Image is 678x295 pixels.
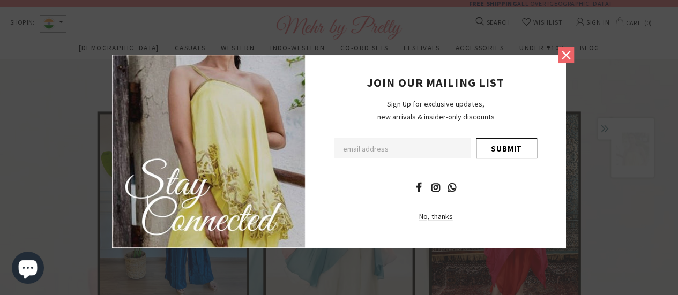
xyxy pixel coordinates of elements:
input: Email Address [334,138,471,158]
span: Sign Up for exclusive updates, new arrivals & insider-only discounts [377,99,495,122]
span: JOIN OUR MAILING LIST [367,75,504,90]
a: Close [558,47,574,63]
inbox-online-store-chat: Shopify online store chat [9,252,47,286]
input: Submit [476,138,537,158]
span: No, thanks [419,211,453,221]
